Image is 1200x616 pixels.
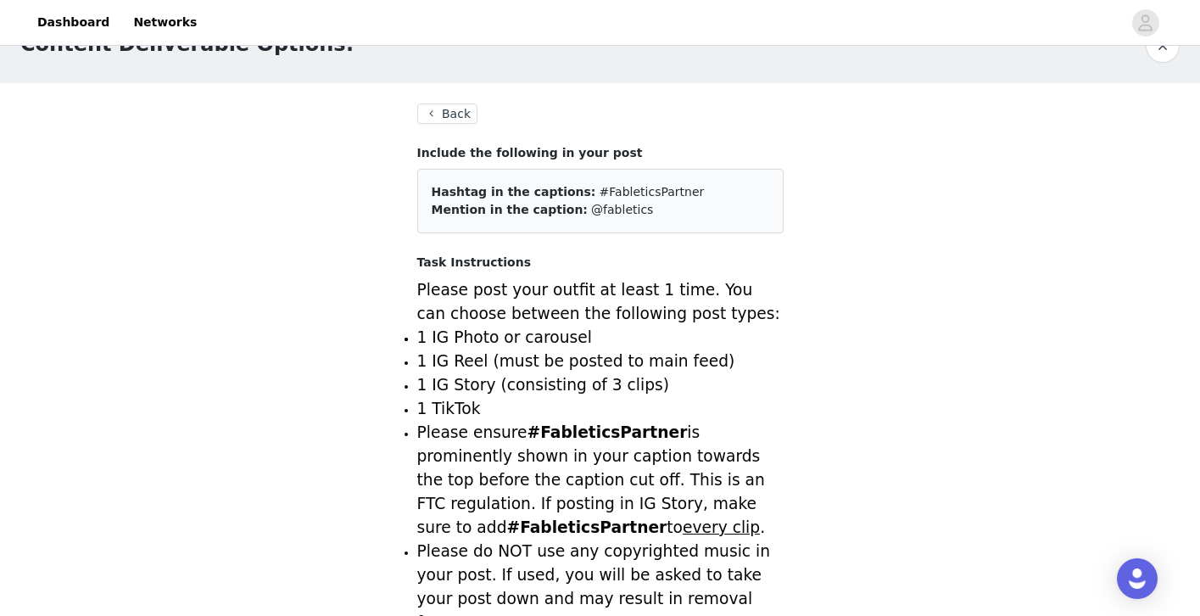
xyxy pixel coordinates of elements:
[417,423,766,536] span: Please ensure is prominently shown in your caption towards the top before the caption cut off. Th...
[417,254,784,272] h4: Task Instructions
[417,104,478,124] button: Back
[417,328,592,346] span: 1 IG Photo or carousel
[591,203,653,216] span: @fabletics
[600,185,705,199] span: #FableticsPartner
[1117,558,1158,599] div: Open Intercom Messenger
[417,281,780,322] span: Please post your outfit at least 1 time. You can choose between the following post types:
[27,3,120,42] a: Dashboard
[1137,9,1153,36] div: avatar
[123,3,207,42] a: Networks
[683,518,760,536] span: every clip
[507,518,667,536] strong: #FableticsPartner
[417,400,481,417] span: 1 TikTok
[432,203,588,216] span: Mention in the caption:
[432,185,596,199] span: Hashtag in the captions:
[417,376,670,394] span: 1 IG Story (consisting of 3 clips)
[417,144,784,162] h4: Include the following in your post
[527,423,688,441] strong: #FableticsPartner
[417,352,735,370] span: 1 IG Reel (must be posted to main feed)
